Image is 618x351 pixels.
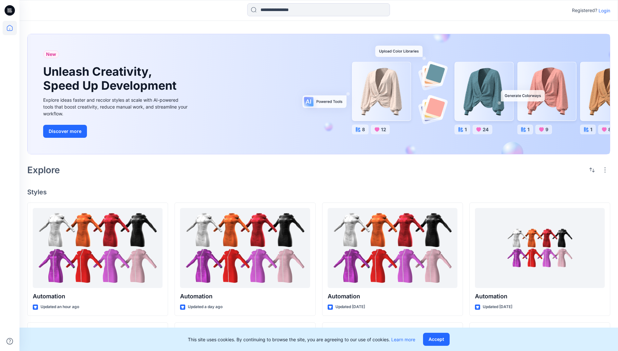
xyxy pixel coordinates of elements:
[27,188,610,196] h4: Styles
[188,304,223,310] p: Updated a day ago
[43,125,87,138] button: Discover more
[475,292,605,301] p: Automation
[180,208,310,288] a: Automation
[41,304,79,310] p: Updated an hour ago
[328,208,457,288] a: Automation
[33,292,163,301] p: Automation
[33,208,163,288] a: Automation
[423,333,450,346] button: Accept
[43,65,179,93] h1: Unleash Creativity, Speed Up Development
[391,337,415,342] a: Learn more
[27,165,60,175] h2: Explore
[572,6,597,14] p: Registered?
[180,292,310,301] p: Automation
[328,292,457,301] p: Automation
[43,125,189,138] a: Discover more
[46,50,56,58] span: New
[335,304,365,310] p: Updated [DATE]
[188,336,415,343] p: This site uses cookies. By continuing to browse the site, you are agreeing to our use of cookies.
[43,97,189,117] div: Explore ideas faster and recolor styles at scale with AI-powered tools that boost creativity, red...
[475,208,605,288] a: Automation
[483,304,512,310] p: Updated [DATE]
[599,7,610,14] p: Login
